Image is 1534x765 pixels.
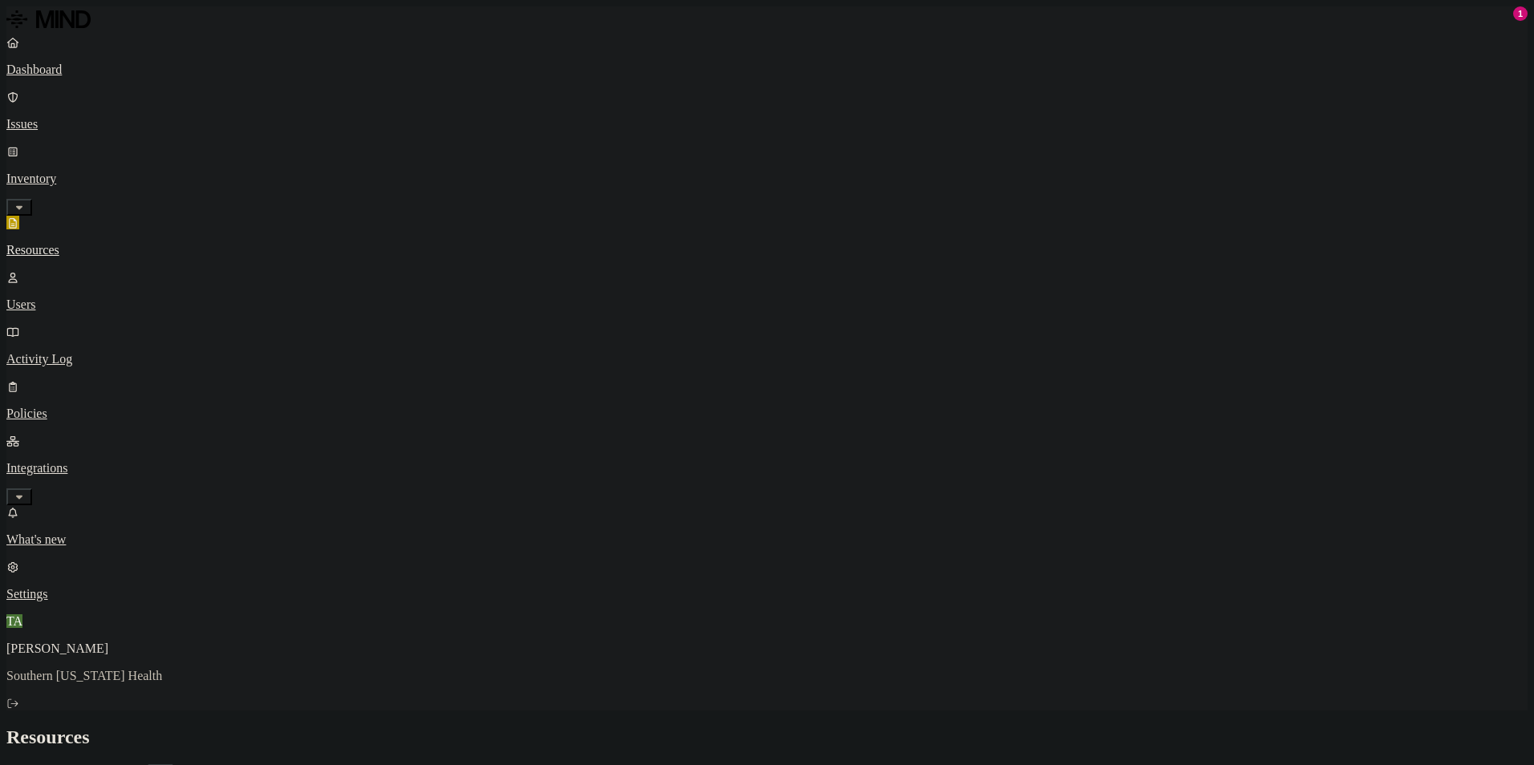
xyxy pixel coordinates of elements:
p: Settings [6,587,1528,601]
a: Integrations [6,434,1528,503]
a: MIND [6,6,1528,35]
a: Issues [6,90,1528,132]
p: Activity Log [6,352,1528,366]
p: Integrations [6,461,1528,476]
a: Activity Log [6,325,1528,366]
p: Users [6,297,1528,312]
p: Resources [6,243,1528,257]
h2: Resources [6,727,1528,748]
p: Inventory [6,172,1528,186]
a: Users [6,270,1528,312]
p: Issues [6,117,1528,132]
span: TA [6,614,22,628]
img: MIND [6,6,91,32]
a: Settings [6,560,1528,601]
a: Inventory [6,144,1528,213]
p: Policies [6,407,1528,421]
a: Policies [6,379,1528,421]
p: Dashboard [6,63,1528,77]
p: Southern [US_STATE] Health [6,669,1528,683]
a: What's new [6,505,1528,547]
div: 1 [1513,6,1528,21]
a: Resources [6,216,1528,257]
a: Dashboard [6,35,1528,77]
p: What's new [6,532,1528,547]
